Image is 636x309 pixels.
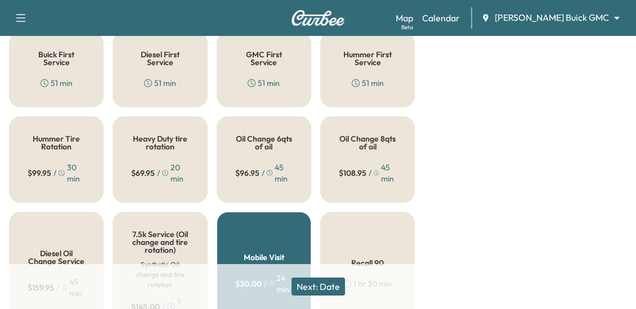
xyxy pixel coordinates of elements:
[28,167,51,179] span: $ 99.95
[144,78,176,89] div: 51 min
[131,167,155,179] span: $ 69.95
[28,51,85,66] h5: Buick First Service
[28,249,85,265] h5: Diesel Oil Change Service
[352,78,384,89] div: 51 min
[131,162,189,184] div: / 20 min
[235,162,293,184] div: / 45 min
[401,23,413,31] div: Beta
[339,167,366,179] span: $ 108.95
[248,78,280,89] div: 51 min
[41,78,73,89] div: 51 min
[28,162,85,184] div: / 30 min
[235,135,293,151] h5: Oil Change 6qts of oil
[131,51,189,66] h5: Diesel First Service
[235,51,293,66] h5: GMC First Service
[422,11,460,25] a: Calendar
[396,11,413,25] a: MapBeta
[339,51,396,66] h5: Hummer First Service
[131,260,189,290] h6: Synthetic Oil change and tire rotation
[131,230,189,254] h5: 7.5k Service (Oil change and tire rotation)
[339,135,396,151] h5: Oil Change 8qts of oil
[339,162,397,184] div: / 45 min
[292,278,345,296] button: Next: Date
[235,167,259,179] span: $ 96.95
[495,11,609,24] span: [PERSON_NAME] Buick GMC
[291,10,345,26] img: Curbee Logo
[244,253,284,261] h5: Mobile Visit
[131,135,189,151] h5: Heavy Duty tire rotation
[28,135,85,151] h5: Hummer Tire Rotation
[351,259,384,267] h5: Recall 90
